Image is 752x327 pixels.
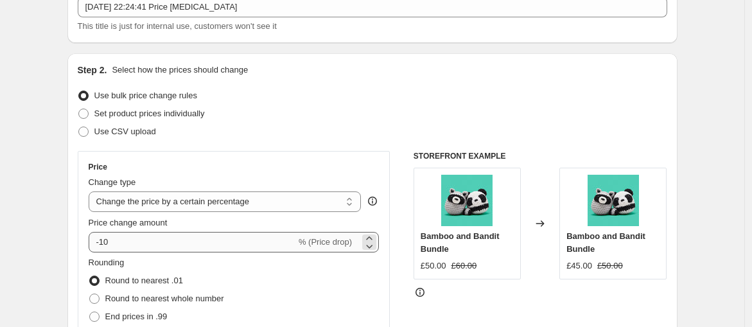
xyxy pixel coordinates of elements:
h2: Step 2. [78,64,107,76]
img: 88PDR-TrashPanda-Bundle-GT2-WEB_80x.jpg [441,175,493,226]
span: This title is just for internal use, customers won't see it [78,21,277,31]
div: help [366,195,379,208]
span: Use bulk price change rules [94,91,197,100]
div: £45.00 [566,260,592,272]
span: End prices in .99 [105,312,168,321]
h3: Price [89,162,107,172]
input: -15 [89,232,296,252]
span: Round to nearest .01 [105,276,183,285]
span: Price change amount [89,218,168,227]
span: Set product prices individually [94,109,205,118]
h6: STOREFRONT EXAMPLE [414,151,667,161]
span: Change type [89,177,136,187]
span: Use CSV upload [94,127,156,136]
img: 88PDR-TrashPanda-Bundle-GT2-WEB_80x.jpg [588,175,639,226]
span: Bamboo and Bandit Bundle [421,231,500,254]
strike: £60.00 [451,260,477,272]
div: £50.00 [421,260,446,272]
span: Bamboo and Bandit Bundle [566,231,645,254]
span: Rounding [89,258,125,267]
span: % (Price drop) [299,237,352,247]
p: Select how the prices should change [112,64,248,76]
strike: £50.00 [597,260,623,272]
span: Round to nearest whole number [105,294,224,303]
